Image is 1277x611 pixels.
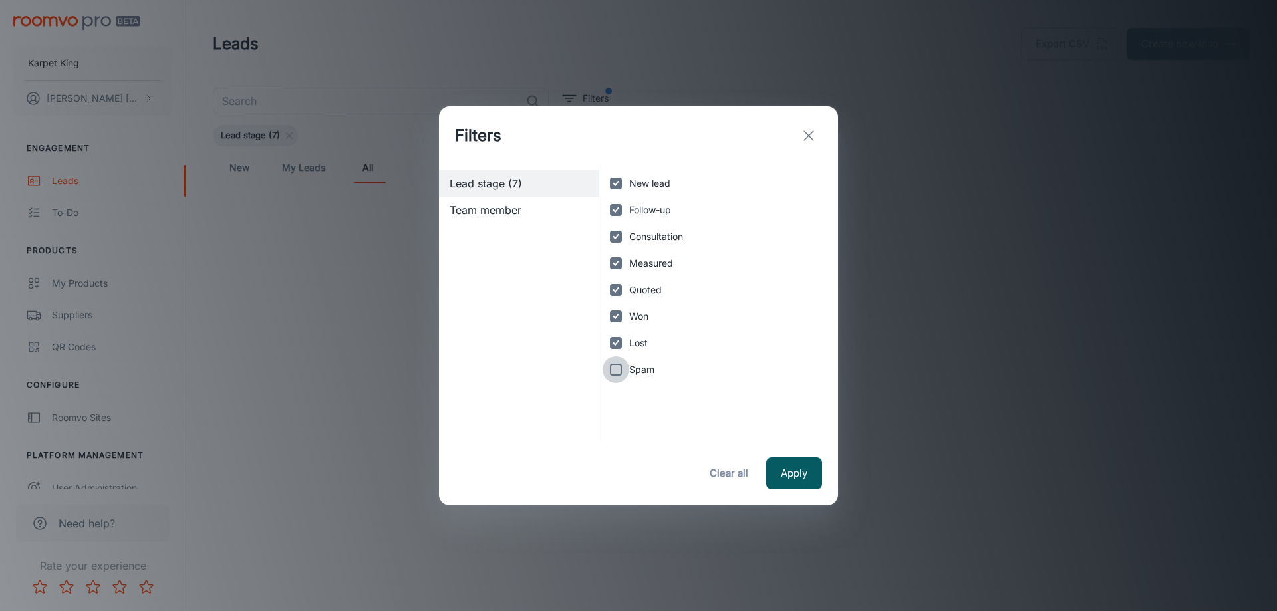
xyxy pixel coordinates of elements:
[702,457,756,489] button: Clear all
[795,122,822,149] button: exit
[629,309,648,324] span: Won
[629,362,654,377] span: Spam
[629,203,671,217] span: Follow-up
[439,197,599,223] div: Team member
[629,283,662,297] span: Quoted
[629,256,673,271] span: Measured
[629,336,648,350] span: Lost
[450,176,588,191] span: Lead stage (7)
[450,202,588,218] span: Team member
[766,457,822,489] button: Apply
[629,176,670,191] span: New lead
[455,124,501,148] h1: Filters
[439,170,599,197] div: Lead stage (7)
[629,229,683,244] span: Consultation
